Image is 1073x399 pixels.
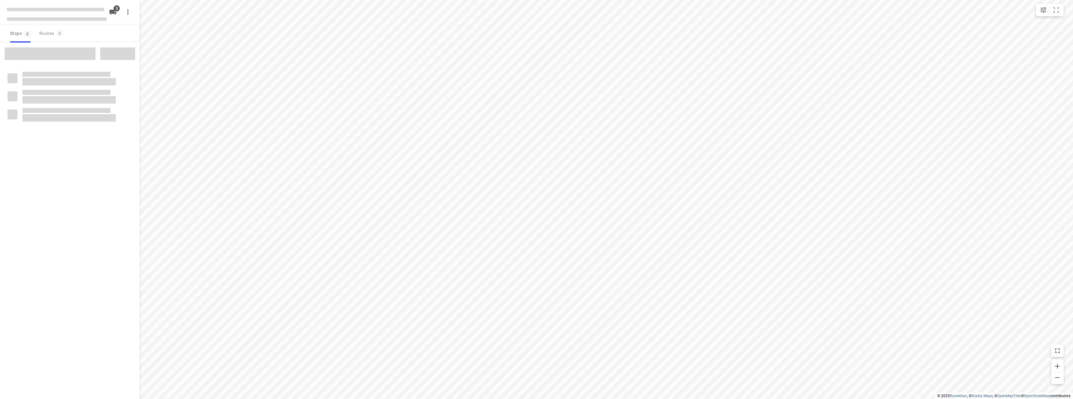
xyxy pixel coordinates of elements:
[1037,4,1050,16] button: Map settings
[950,394,967,398] a: Routetitan
[937,394,1071,398] li: © 2025 , © , © © contributors
[997,394,1021,398] a: OpenMapTiles
[1036,4,1064,16] div: small contained button group
[972,394,993,398] a: Stadia Maps
[1024,394,1050,398] a: OpenStreetMap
